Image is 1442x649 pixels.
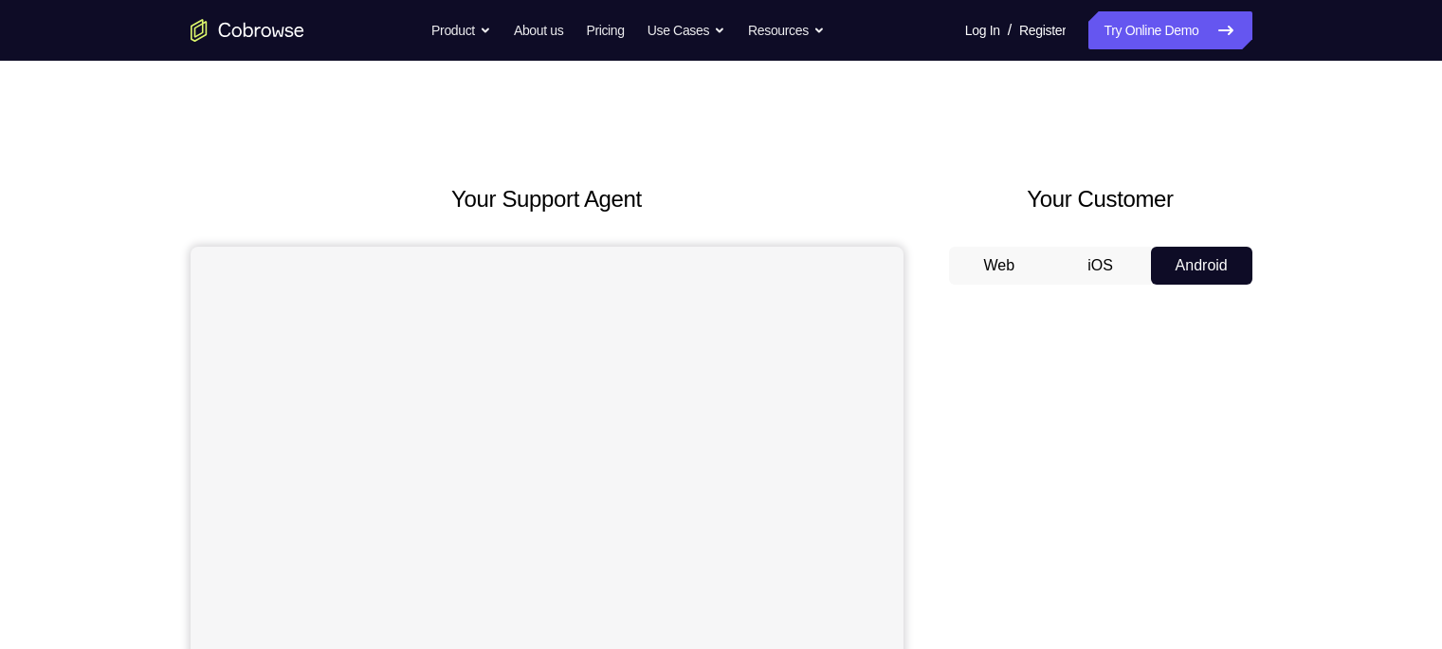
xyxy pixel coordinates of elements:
[1019,11,1066,49] a: Register
[1008,19,1012,42] span: /
[949,182,1252,216] h2: Your Customer
[191,19,304,42] a: Go to the home page
[965,11,1000,49] a: Log In
[431,11,491,49] button: Product
[949,247,1050,285] button: Web
[1151,247,1252,285] button: Android
[648,11,725,49] button: Use Cases
[191,182,904,216] h2: Your Support Agent
[1050,247,1151,285] button: iOS
[1088,11,1251,49] a: Try Online Demo
[514,11,563,49] a: About us
[748,11,825,49] button: Resources
[586,11,624,49] a: Pricing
